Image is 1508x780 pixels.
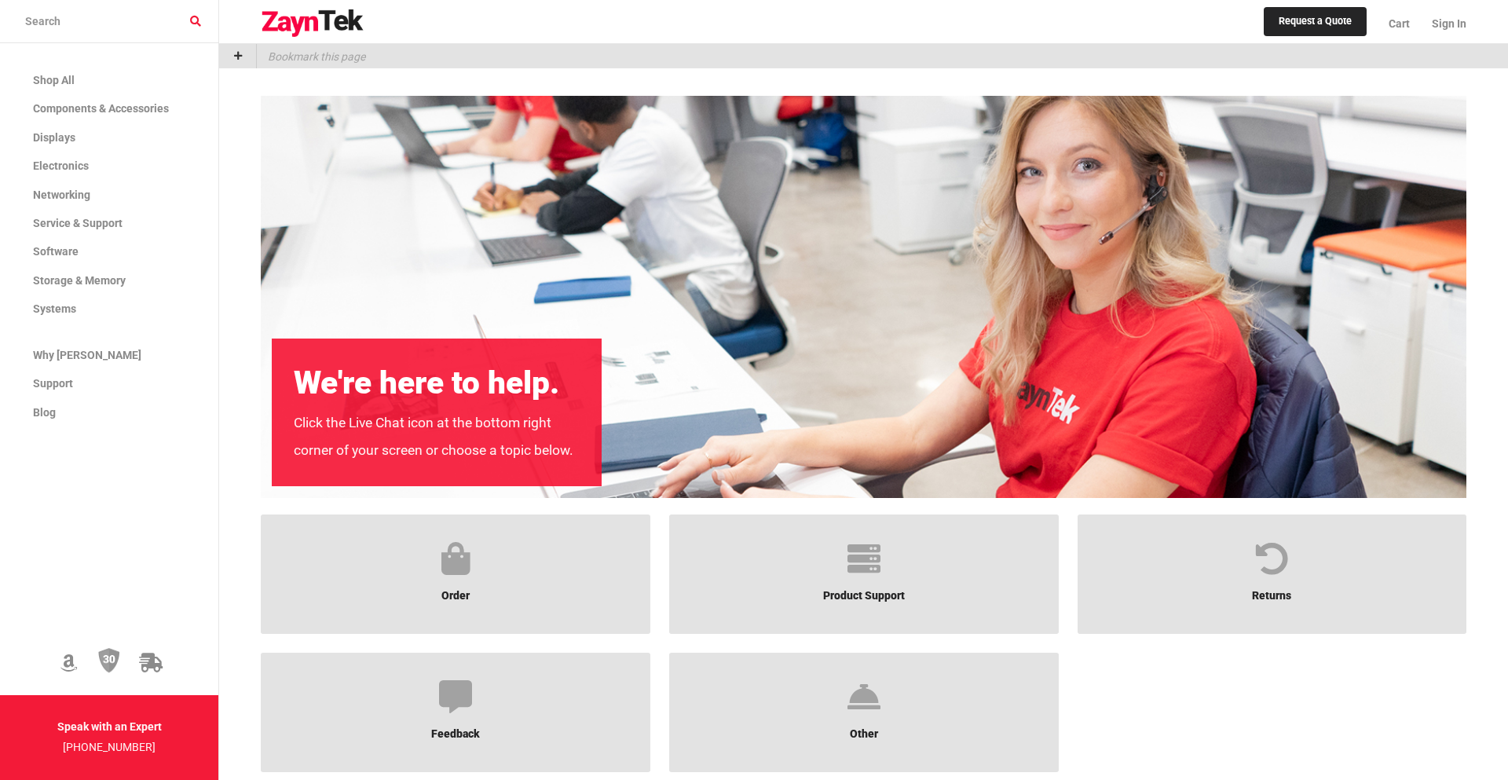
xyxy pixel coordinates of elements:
[274,715,637,742] h4: Feedback
[33,406,56,419] span: Blog
[683,577,1045,604] h4: Product Support
[33,349,141,361] span: Why [PERSON_NAME]
[33,102,169,115] span: Components & Accessories
[261,96,1466,498] img: images%2Fcms-images%2F777.jpg.png
[33,302,76,315] span: Systems
[683,715,1045,742] h4: Other
[274,577,637,604] h4: Order
[257,44,365,68] p: Bookmark this page
[1264,7,1367,37] a: Request a Quote
[33,131,75,144] span: Displays
[33,74,75,86] span: Shop All
[33,159,89,172] span: Electronics
[1378,4,1421,43] a: Cart
[33,377,73,390] span: Support
[33,189,90,201] span: Networking
[33,217,123,229] span: Service & Support
[33,245,79,258] span: Software
[294,409,580,464] p: Click the Live Chat icon at the bottom right corner of your screen or choose a topic below.
[57,720,162,733] strong: Speak with an Expert
[1090,577,1453,604] h4: Returns
[261,9,364,38] img: logo
[294,365,580,401] h2: We're here to help.
[63,741,156,753] a: [PHONE_NUMBER]
[1421,4,1466,43] a: Sign In
[33,274,126,287] span: Storage & Memory
[1389,17,1410,30] span: Cart
[98,647,120,674] img: 30 Day Return Policy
